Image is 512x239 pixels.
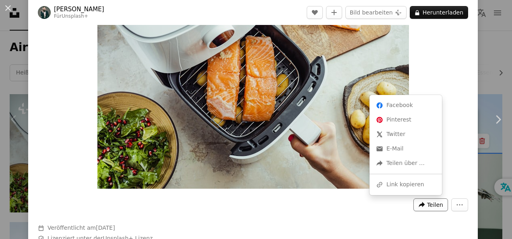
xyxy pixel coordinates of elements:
[373,142,439,156] a: Via E-Mail teilen teilen
[370,95,442,195] div: Dieses Bild teilen
[373,113,439,127] a: Auf Pinterest teilen
[373,156,439,171] div: Teilen über …
[413,198,448,211] button: Dieses Bild teilen
[373,98,439,113] a: Auf Facebook teilen
[373,177,439,192] div: Link kopieren
[373,127,439,142] a: Auf Twitter teilen
[427,199,443,211] span: Teilen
